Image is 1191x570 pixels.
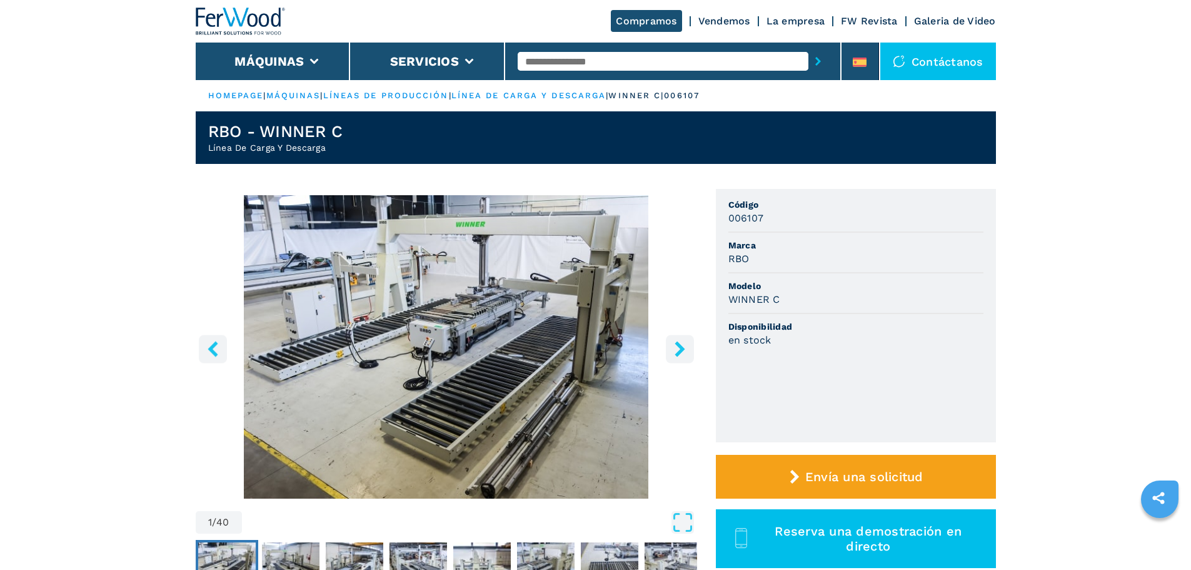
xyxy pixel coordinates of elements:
[449,91,451,100] span: |
[698,15,750,27] a: Vendemos
[728,211,764,225] h3: 006107
[755,524,981,554] span: Reserva una demostración en directo
[451,91,606,100] a: línea de carga y descarga
[728,252,750,266] h3: RBO
[766,15,825,27] a: La empresa
[216,517,229,527] span: 40
[914,15,996,27] a: Galeria de Video
[196,8,286,35] img: Ferwood
[208,121,343,141] h1: RBO - WINNER C
[716,455,996,499] button: Envía una solicitud
[245,511,694,534] button: Open Fullscreen
[728,333,771,347] h3: en stock
[263,91,266,100] span: |
[664,90,700,101] p: 006107
[1138,514,1182,561] iframe: Chat
[196,195,697,499] img: Línea De Carga Y Descarga RBO WINNER C
[841,15,898,27] a: FW Revista
[608,90,664,101] p: winner c |
[728,239,983,252] span: Marca
[208,141,343,154] h2: Línea De Carga Y Descarga
[266,91,321,100] a: máquinas
[728,292,780,307] h3: WINNER C
[390,54,459,69] button: Servicios
[880,43,996,80] div: Contáctanos
[728,198,983,211] span: Código
[893,55,905,68] img: Contáctanos
[808,47,828,76] button: submit-button
[234,54,304,69] button: Máquinas
[728,280,983,292] span: Modelo
[1143,482,1174,514] a: sharethis
[196,195,697,499] div: Go to Slide 1
[728,320,983,333] span: Disponibilidad
[208,517,212,527] span: 1
[323,91,449,100] a: líneas de producción
[199,335,227,363] button: left-button
[611,10,681,32] a: Compramos
[666,335,694,363] button: right-button
[208,91,264,100] a: HOMEPAGE
[606,91,608,100] span: |
[320,91,323,100] span: |
[212,517,216,527] span: /
[716,509,996,568] button: Reserva una demostración en directo
[805,469,923,484] span: Envía una solicitud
